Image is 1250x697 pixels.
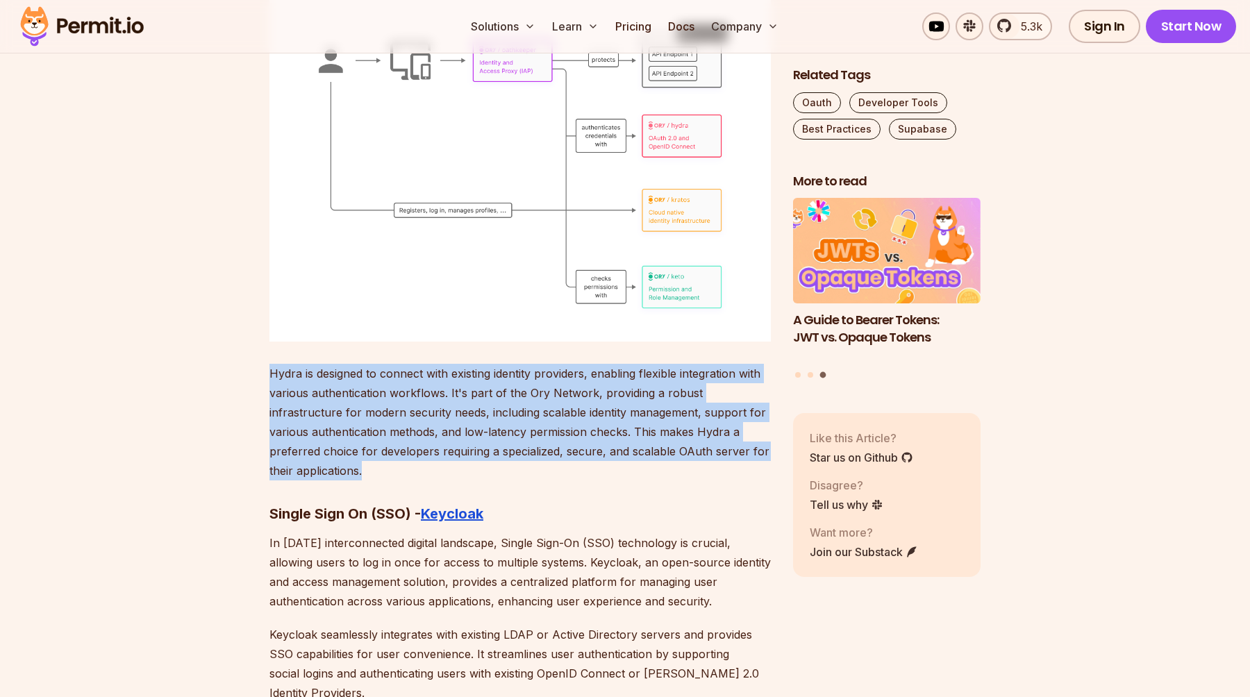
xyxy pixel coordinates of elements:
strong: Single Sign On (SSO) - [269,505,421,522]
img: A Guide to Bearer Tokens: JWT vs. Opaque Tokens [793,199,981,304]
h2: More to read [793,173,981,190]
a: Supabase [889,119,956,140]
p: Want more? [810,524,918,541]
h2: Related Tags [793,67,981,84]
a: Pricing [610,12,657,40]
a: Keycloak [421,505,483,522]
a: Docs [662,12,700,40]
a: Tell us why [810,496,883,513]
li: 3 of 3 [793,199,981,364]
a: Star us on Github [810,449,913,466]
a: Start Now [1146,10,1237,43]
a: Oauth [793,92,841,113]
button: Solutions [465,12,541,40]
a: Sign In [1069,10,1140,43]
button: Go to slide 1 [795,372,801,378]
img: Permit logo [14,3,150,50]
a: 5.3k [989,12,1052,40]
div: Posts [793,199,981,380]
button: Go to slide 2 [808,372,813,378]
a: Developer Tools [849,92,947,113]
h3: A Guide to Bearer Tokens: JWT vs. Opaque Tokens [793,312,981,346]
p: Like this Article? [810,430,913,446]
p: Hydra is designed to connect with existing identity providers, enabling flexible integration with... [269,364,771,480]
a: Join our Substack [810,544,918,560]
button: Company [706,12,784,40]
p: In [DATE] interconnected digital landscape, Single Sign-On (SSO) technology is crucial, allowing ... [269,533,771,611]
button: Learn [547,12,604,40]
a: Best Practices [793,119,881,140]
a: A Guide to Bearer Tokens: JWT vs. Opaque TokensA Guide to Bearer Tokens: JWT vs. Opaque Tokens [793,199,981,364]
p: Disagree? [810,477,883,494]
button: Go to slide 3 [819,372,826,378]
span: 5.3k [1012,18,1042,35]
